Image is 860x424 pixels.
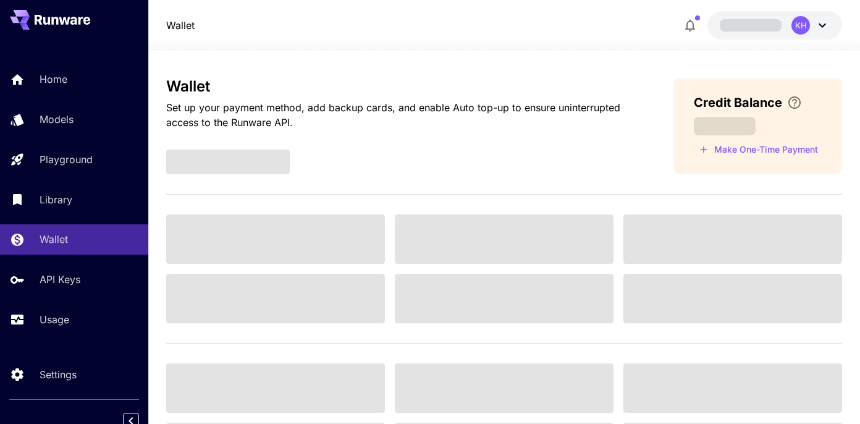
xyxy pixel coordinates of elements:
[40,272,80,287] p: API Keys
[166,18,195,33] nav: breadcrumb
[40,112,74,127] p: Models
[40,152,93,167] p: Playground
[40,72,67,87] p: Home
[40,232,68,247] p: Wallet
[166,18,195,33] a: Wallet
[791,16,810,35] div: KH
[40,192,72,207] p: Library
[782,95,807,110] button: Enter your card details and choose an Auto top-up amount to avoid service interruptions. We'll au...
[694,93,782,112] span: Credit Balance
[166,100,634,130] p: Set up your payment method, add backup cards, and enable Auto top-up to ensure uninterrupted acce...
[40,312,69,327] p: Usage
[694,140,824,159] button: Make a one-time, non-recurring payment
[707,11,842,40] button: KH
[40,367,77,382] p: Settings
[166,78,634,95] h3: Wallet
